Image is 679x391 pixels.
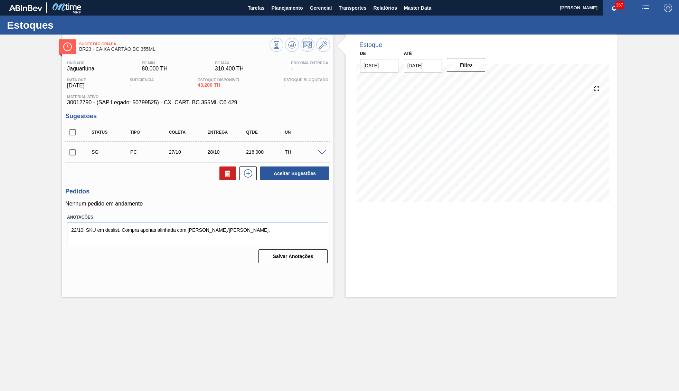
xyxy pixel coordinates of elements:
[289,61,330,72] div: -
[67,99,328,106] span: 30012790 - (SAP Legado: 50799525) - CX. CART. BC 355ML C6 429
[257,166,330,181] div: Aceitar Sugestões
[206,149,249,155] div: 28/10/2025
[67,78,86,82] span: Data out
[129,130,172,135] div: Tipo
[404,51,412,56] label: Até
[404,59,442,73] input: dd/mm/yyyy
[360,51,366,56] label: De
[128,78,155,89] div: -
[282,78,330,89] div: -
[285,38,299,52] button: Atualizar Gráfico
[284,78,328,82] span: Estoque Bloqueado
[9,5,42,11] img: TNhmsLtSVTkK8tSr43FrP2fwEKptu5GPRR3wAAAABJRU5ErkJggg==
[215,66,244,72] span: 310,400 TH
[283,149,326,155] div: TH
[258,249,328,263] button: Salvar Anotações
[603,3,625,13] button: Notificações
[167,149,210,155] div: 27/10/2025
[283,130,326,135] div: UN
[67,66,94,72] span: Jaguariúna
[291,61,328,65] span: Próxima Entrega
[65,188,330,195] h3: Pedidos
[615,1,624,9] span: 367
[447,58,485,72] button: Filtro
[67,222,328,245] textarea: 22/10: SKU em deslist. Compra apenas alinhada com [PERSON_NAME]/[PERSON_NAME].
[142,61,167,65] span: PE MIN
[167,130,210,135] div: Coleta
[198,78,240,82] span: Estoque Disponível
[270,38,283,52] button: Visão Geral dos Estoques
[79,42,270,46] span: Sugestão Criada
[130,78,154,82] span: Suficiência
[359,41,382,49] div: Estoque
[65,201,330,207] p: Nenhum pedido em andamento
[67,95,328,99] span: Material ativo
[244,130,287,135] div: Qtde
[373,4,397,12] span: Relatórios
[90,149,133,155] div: Sugestão Criada
[67,83,86,89] span: [DATE]
[248,4,265,12] span: Tarefas
[316,38,330,52] button: Ir ao Master Data / Geral
[339,4,366,12] span: Transportes
[90,130,133,135] div: Status
[360,59,398,73] input: dd/mm/yyyy
[67,212,328,222] label: Anotações
[129,149,172,155] div: Pedido de Compra
[260,166,329,180] button: Aceitar Sugestões
[67,61,94,65] span: Unidade
[271,4,303,12] span: Planejamento
[216,166,236,180] div: Excluir Sugestões
[642,4,650,12] img: userActions
[310,4,332,12] span: Gerencial
[206,130,249,135] div: Entrega
[142,66,167,72] span: 80,000 TH
[63,42,72,51] img: Ícone
[79,47,270,52] span: BR23 - CAIXA CARTÃO BC 355ML
[215,61,244,65] span: PE MAX
[664,4,672,12] img: Logout
[65,113,330,120] h3: Sugestões
[198,83,240,88] span: 43,200 TH
[7,21,130,29] h1: Estoques
[301,38,314,52] button: Programar Estoque
[244,149,287,155] div: 216,000
[236,166,257,180] div: Nova sugestão
[404,4,431,12] span: Master Data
